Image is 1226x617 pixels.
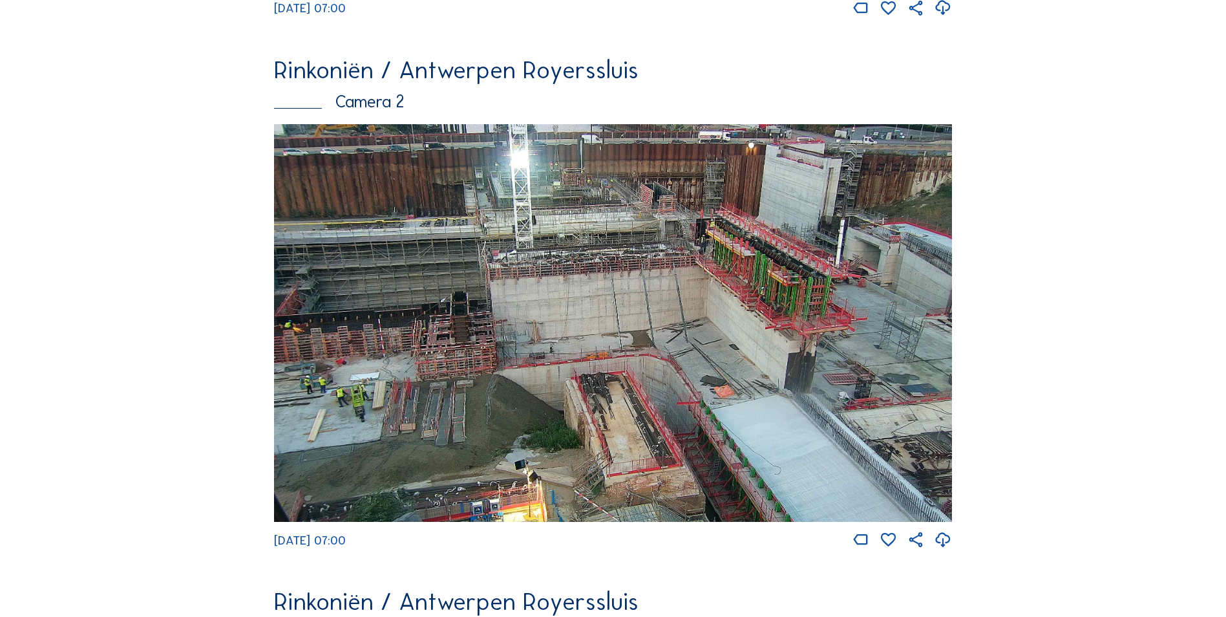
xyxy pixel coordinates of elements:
[274,124,952,522] img: Image
[274,590,952,614] div: Rinkoniën / Antwerpen Royerssluis
[274,1,346,16] span: [DATE] 07:00
[274,58,952,82] div: Rinkoniën / Antwerpen Royerssluis
[274,93,952,110] div: Camera 2
[274,533,346,548] span: [DATE] 07:00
